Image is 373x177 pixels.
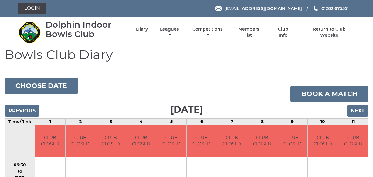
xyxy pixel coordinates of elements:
td: CLUB CLOSED [277,125,307,157]
a: Leagues [158,26,180,38]
td: 5 [156,119,187,125]
td: Time/Rink [5,119,35,125]
a: Email [EMAIL_ADDRESS][DOMAIN_NAME] [215,5,302,12]
td: CLUB CLOSED [126,125,156,157]
a: Phone us 01202 675551 [313,5,349,12]
input: Previous [5,105,39,117]
td: 8 [247,119,277,125]
td: 2 [65,119,96,125]
span: [EMAIL_ADDRESS][DOMAIN_NAME] [224,6,302,11]
input: Next [347,105,368,117]
td: CLUB CLOSED [308,125,338,157]
td: 11 [338,119,368,125]
a: Login [18,3,46,14]
td: CLUB CLOSED [217,125,247,157]
td: CLUB CLOSED [247,125,277,157]
img: Dolphin Indoor Bowls Club [18,21,41,44]
a: Members list [235,26,263,38]
a: Return to Club Website [303,26,355,38]
td: 4 [126,119,156,125]
div: Dolphin Indoor Bowls Club [46,20,125,39]
a: Club Info [273,26,293,38]
img: Phone us [314,6,318,11]
a: Book a match [290,86,368,102]
a: Competitions [191,26,224,38]
td: CLUB CLOSED [66,125,96,157]
td: CLUB CLOSED [338,125,368,157]
img: Email [215,6,222,11]
span: 01202 675551 [321,6,349,11]
td: 7 [217,119,247,125]
td: CLUB CLOSED [96,125,126,157]
td: 1 [35,119,65,125]
td: 9 [277,119,308,125]
td: 6 [187,119,217,125]
td: 10 [308,119,338,125]
td: 3 [96,119,126,125]
td: CLUB CLOSED [187,125,217,157]
h1: Bowls Club Diary [5,48,368,68]
a: Diary [136,26,148,32]
button: Choose date [5,78,78,94]
td: CLUB CLOSED [35,125,65,157]
td: CLUB CLOSED [156,125,186,157]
